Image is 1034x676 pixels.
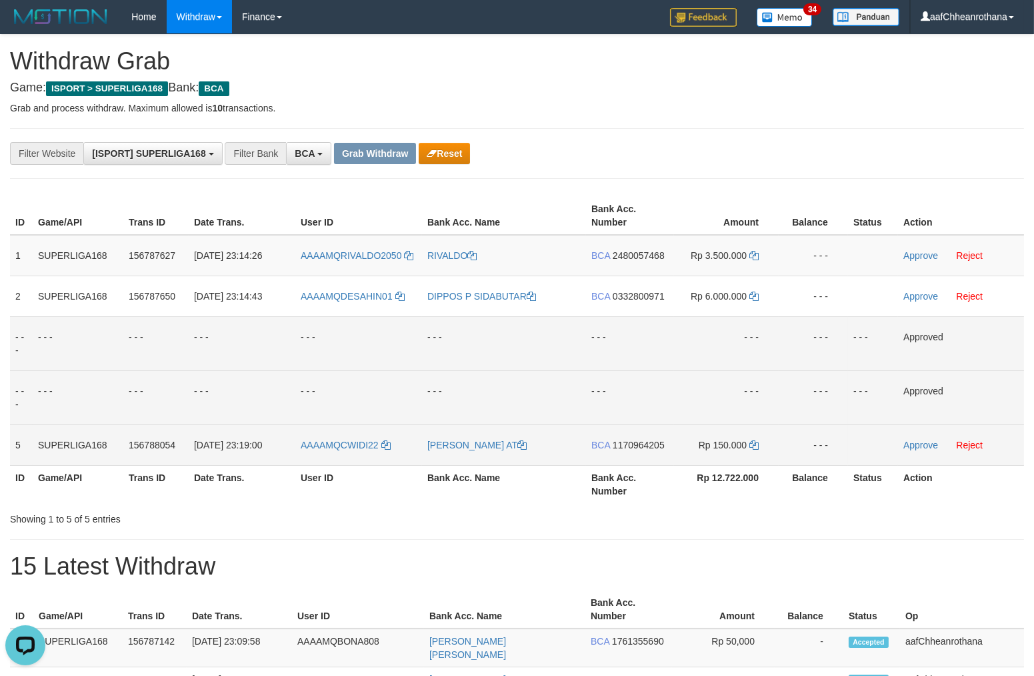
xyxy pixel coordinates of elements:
a: Reject [956,440,983,450]
button: BCA [286,142,331,165]
th: Op [900,591,1024,629]
span: BCA [591,291,610,302]
span: Copy 1761355690 to clipboard [612,636,664,647]
td: Approved [898,316,1024,370]
a: Reject [956,291,983,302]
strong: 10 [212,103,223,113]
th: Bank Acc. Number [586,465,674,503]
span: ISPORT > SUPERLIGA168 [46,81,168,96]
button: [ISPORT] SUPERLIGA168 [83,142,222,165]
td: - - - [848,316,898,370]
td: - - - [189,316,295,370]
img: Feedback.jpg [670,8,737,27]
div: Filter Website [10,142,83,165]
th: Date Trans. [189,197,295,235]
td: - - - [33,316,123,370]
p: Grab and process withdraw. Maximum allowed is transactions. [10,101,1024,115]
td: 2 [10,276,33,316]
td: - - - [123,370,189,424]
th: Trans ID [123,197,189,235]
td: - - - [586,370,674,424]
td: - - - [10,316,33,370]
th: Balance [779,465,848,503]
th: ID [10,197,33,235]
button: Open LiveChat chat widget [5,5,45,45]
span: BCA [199,81,229,96]
span: BCA [591,636,609,647]
td: - - - [779,316,848,370]
td: - - - [779,276,848,316]
span: Rp 150.000 [699,440,747,450]
a: DIPPOS P SIDABUTAR [427,291,536,302]
img: MOTION_logo.png [10,7,111,27]
span: AAAAMQRIVALDO2050 [301,250,401,261]
a: AAAAMQCWIDI22 [301,440,391,450]
a: [PERSON_NAME] [PERSON_NAME] [429,636,506,660]
th: Bank Acc. Name [422,197,586,235]
a: RIVALDO [427,250,477,261]
td: - - - [10,370,33,424]
td: - - - [779,235,848,276]
td: - - - [295,316,422,370]
th: Status [843,591,900,629]
a: Copy 150000 to clipboard [749,440,759,450]
a: AAAAMQDESAHIN01 [301,291,405,302]
td: - - - [422,370,586,424]
th: Trans ID [123,591,187,629]
span: BCA [591,250,610,261]
span: Copy 2480057468 to clipboard [613,250,665,261]
td: - - - [189,370,295,424]
th: Game/API [33,591,123,629]
td: Rp 50,000 [672,629,775,667]
a: Reject [956,250,983,261]
span: BCA [591,440,610,450]
h4: Game: Bank: [10,81,1024,95]
span: [DATE] 23:14:43 [194,291,262,302]
a: [PERSON_NAME] AT [427,440,527,450]
button: Grab Withdraw [334,143,416,164]
td: AAAAMQBONA808 [292,629,424,667]
td: SUPERLIGA168 [33,276,123,316]
a: Copy 3500000 to clipboard [749,250,759,261]
td: SUPERLIGA168 [33,235,123,276]
td: SUPERLIGA168 [33,629,123,667]
th: Status [848,197,898,235]
span: AAAAMQDESAHIN01 [301,291,393,302]
td: Approved [898,370,1024,424]
span: [DATE] 23:19:00 [194,440,262,450]
td: - - - [674,370,779,424]
td: SUPERLIGA168 [33,424,123,465]
th: Rp 12.722.000 [674,465,779,503]
th: Bank Acc. Number [586,197,674,235]
th: Action [898,197,1024,235]
h1: Withdraw Grab [10,48,1024,75]
span: AAAAMQCWIDI22 [301,440,379,450]
th: ID [10,591,33,629]
span: Rp 6.000.000 [691,291,747,302]
th: Action [898,465,1024,503]
img: panduan.png [833,8,899,26]
th: Status [848,465,898,503]
a: AAAAMQRIVALDO2050 [301,250,413,261]
td: - [775,629,843,667]
td: - - - [674,316,779,370]
th: Bank Acc. Name [424,591,585,629]
th: Balance [779,197,848,235]
th: Amount [672,591,775,629]
th: ID [10,465,33,503]
td: - - - [779,424,848,465]
span: BCA [295,148,315,159]
td: - - - [422,316,586,370]
img: Button%20Memo.svg [757,8,813,27]
div: Showing 1 to 5 of 5 entries [10,507,421,526]
th: Bank Acc. Number [585,591,672,629]
th: Bank Acc. Name [422,465,586,503]
th: Game/API [33,465,123,503]
span: 156787650 [129,291,175,302]
td: 1 [10,235,33,276]
td: aafChheanrothana [900,629,1024,667]
span: 34 [803,3,821,15]
th: User ID [295,465,422,503]
span: [ISPORT] SUPERLIGA168 [92,148,205,159]
td: - - - [33,370,123,424]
